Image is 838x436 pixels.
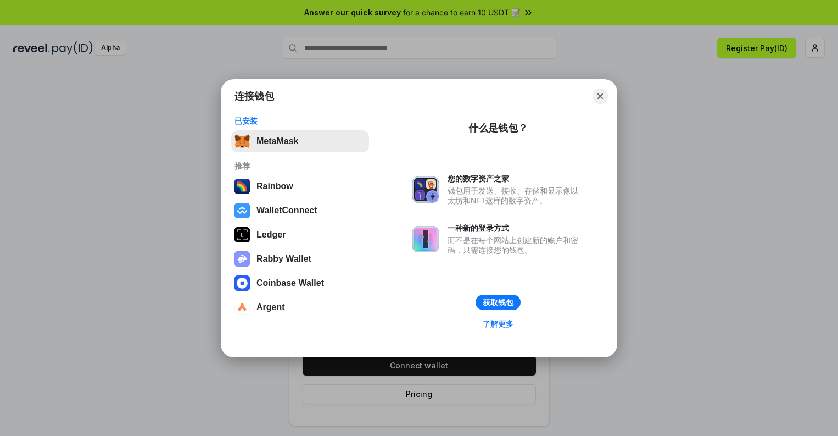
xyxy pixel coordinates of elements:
img: svg+xml,%3Csvg%20xmlns%3D%22http%3A%2F%2Fwww.w3.org%2F2000%2Fsvg%22%20fill%3D%22none%22%20viewBox... [412,176,439,203]
div: Rainbow [256,181,293,191]
img: svg+xml,%3Csvg%20xmlns%3D%22http%3A%2F%2Fwww.w3.org%2F2000%2Fsvg%22%20fill%3D%22none%22%20viewBox... [234,251,250,267]
img: svg+xml,%3Csvg%20xmlns%3D%22http%3A%2F%2Fwww.w3.org%2F2000%2Fsvg%22%20fill%3D%22none%22%20viewBox... [412,226,439,252]
button: MetaMask [231,130,369,152]
img: svg+xml,%3Csvg%20fill%3D%22none%22%20height%3D%2233%22%20viewBox%3D%220%200%2035%2033%22%20width%... [234,134,250,149]
div: 一种新的登录方式 [448,223,584,233]
button: Close [593,89,608,104]
h1: 连接钱包 [234,90,274,103]
div: Coinbase Wallet [256,278,324,288]
a: 了解更多 [476,317,520,331]
div: Rabby Wallet [256,254,311,264]
div: 钱包用于发送、接收、存储和显示像以太坊和NFT这样的数字资产。 [448,186,584,206]
img: svg+xml,%3Csvg%20width%3D%2228%22%20height%3D%2228%22%20viewBox%3D%220%200%2028%2028%22%20fill%3D... [234,275,250,291]
div: Ledger [256,230,286,240]
button: Rabby Wallet [231,248,369,270]
div: 推荐 [234,161,366,171]
button: Ledger [231,224,369,246]
img: svg+xml,%3Csvg%20xmlns%3D%22http%3A%2F%2Fwww.w3.org%2F2000%2Fsvg%22%20width%3D%2228%22%20height%3... [234,227,250,242]
div: 获取钱包 [483,297,513,307]
div: 而不是在每个网站上创建新的账户和密码，只需连接您的钱包。 [448,235,584,255]
button: Coinbase Wallet [231,272,369,294]
div: 了解更多 [483,319,513,329]
div: WalletConnect [256,206,317,216]
div: 已安装 [234,116,366,126]
div: 您的数字资产之家 [448,174,584,184]
img: svg+xml,%3Csvg%20width%3D%2228%22%20height%3D%2228%22%20viewBox%3D%220%200%2028%2028%22%20fill%3D... [234,300,250,315]
div: 什么是钱包？ [468,122,528,135]
button: WalletConnect [231,200,369,222]
img: svg+xml,%3Csvg%20width%3D%22120%22%20height%3D%22120%22%20viewBox%3D%220%200%20120%20120%22%20fil... [234,179,250,194]
button: Argent [231,296,369,318]
div: Argent [256,302,285,312]
button: 获取钱包 [476,295,521,310]
button: Rainbow [231,175,369,197]
img: svg+xml,%3Csvg%20width%3D%2228%22%20height%3D%2228%22%20viewBox%3D%220%200%2028%2028%22%20fill%3D... [234,203,250,218]
div: MetaMask [256,136,298,146]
